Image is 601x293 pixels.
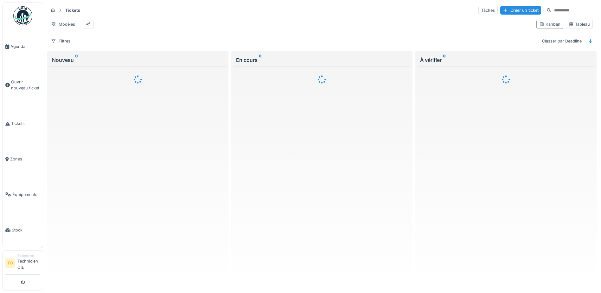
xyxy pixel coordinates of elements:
span: Équipements [12,192,40,198]
div: Technicien [17,253,40,258]
span: Tickets [11,120,40,127]
img: Badge_color-CXgf-gQk.svg [13,6,32,25]
a: Zones [3,141,43,177]
div: Nouveau [52,56,223,64]
sup: 0 [75,56,78,64]
span: Zones [10,156,40,162]
a: Équipements [3,177,43,212]
sup: 0 [259,56,262,64]
div: Filtres [48,36,73,46]
span: Ouvrir nouveau ticket [11,79,40,91]
span: Stock [12,227,40,233]
a: TO TechnicienTechnicien Otb [5,253,40,275]
li: TO [5,258,15,268]
a: Ouvrir nouveau ticket [3,64,43,106]
a: Agenda [3,29,43,64]
sup: 0 [443,56,446,64]
div: En cours [236,56,407,64]
div: Créer un ticket [500,6,541,15]
div: À vérifier [420,56,591,64]
div: Kanban [539,21,560,27]
strong: Tickets [63,7,83,13]
div: Tableau [569,21,590,27]
div: Classer par Deadline [539,36,585,46]
li: Technicien Otb [17,253,40,273]
div: Modèles [48,20,78,29]
div: Tâches [478,6,498,15]
a: Tickets [3,106,43,141]
span: Agenda [10,43,40,49]
a: Stock [3,212,43,248]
